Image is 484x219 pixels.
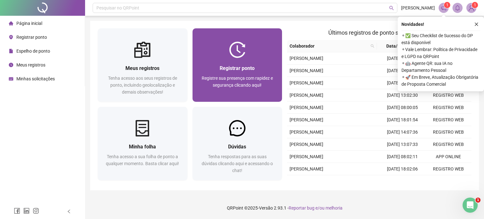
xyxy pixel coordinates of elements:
span: [PERSON_NAME] [290,154,323,159]
td: REGISTRO WEB [425,163,471,175]
td: [DATE] 18:02:06 [379,163,425,175]
span: bell [455,5,460,11]
sup: Atualize o seu contato no menu Meus Dados [472,2,478,8]
span: Tenha acesso a sua folha de ponto a qualquer momento. Basta clicar aqui! [106,154,179,166]
span: Reportar bug e/ou melhoria [289,205,343,210]
td: REGISTRO WEB [425,114,471,126]
span: left [67,209,71,214]
td: REGISTRO WEB [425,138,471,151]
span: [PERSON_NAME] [290,142,323,147]
span: Espelho de ponto [16,49,50,54]
span: Versão [259,205,273,210]
td: APP ONLINE [425,151,471,163]
span: [PERSON_NAME] [290,80,323,85]
span: Meus registros [16,62,45,67]
span: Registrar ponto [16,35,47,40]
span: [PERSON_NAME] [290,105,323,110]
span: 1 [446,3,448,7]
span: [PERSON_NAME] [401,4,435,11]
td: REGISTRO WEB [425,126,471,138]
span: Colaborador [290,43,368,49]
img: 82103 [467,3,476,13]
span: instagram [33,208,39,214]
iframe: Intercom live chat [463,198,478,213]
span: 1 [475,198,481,203]
span: Página inicial [16,21,42,26]
td: [DATE] 14:02:49 [379,77,425,89]
sup: 1 [444,2,450,8]
span: Minha folha [129,144,156,150]
td: [DATE] 17:04:02 [379,65,425,77]
span: environment [9,35,13,39]
span: Minhas solicitações [16,76,55,81]
td: [DATE] 08:02:11 [379,151,425,163]
footer: QRPoint © 2025 - 2.93.1 - [85,197,484,219]
span: Últimos registros de ponto sincronizados [328,29,430,36]
a: DúvidasTenha respostas para as suas dúvidas clicando aqui e acessando o chat! [193,107,282,180]
a: Registrar pontoRegistre sua presença com rapidez e segurança clicando aqui! [193,28,282,102]
a: Minha folhaTenha acesso a sua folha de ponto a qualquer momento. Basta clicar aqui! [98,107,187,180]
span: [PERSON_NAME] [290,93,323,98]
span: file [9,49,13,53]
th: Data/Hora [377,40,422,52]
span: Tenha acesso aos seus registros de ponto, incluindo geolocalização e demais observações! [108,76,177,95]
span: close [474,22,479,26]
td: [DATE] 08:00:05 [379,101,425,114]
span: [PERSON_NAME] [290,68,323,73]
span: clock-circle [9,63,13,67]
td: [DATE] 14:01:07 [379,175,425,187]
span: facebook [14,208,20,214]
span: search [389,6,394,10]
span: [PERSON_NAME] [290,166,323,171]
a: Meus registrosTenha acesso aos seus registros de ponto, incluindo geolocalização e demais observa... [98,28,187,102]
span: Registrar ponto [220,65,255,71]
span: ⚬ ✅ Seu Checklist de Sucesso do DP está disponível [401,32,480,46]
span: schedule [9,77,13,81]
td: [DATE] 08:01:36 [379,52,425,65]
span: notification [441,5,447,11]
td: [DATE] 13:02:30 [379,89,425,101]
span: Registre sua presença com rapidez e segurança clicando aqui! [202,76,273,88]
span: Novidades ! [401,21,424,28]
td: REGISTRO WEB [425,101,471,114]
td: REGISTRO WEB [425,175,471,187]
span: ⚬ 🚀 Em Breve, Atualização Obrigatória de Proposta Comercial [401,74,480,88]
span: search [371,44,374,48]
td: [DATE] 14:07:36 [379,126,425,138]
span: [PERSON_NAME] [290,117,323,122]
span: [PERSON_NAME] [290,56,323,61]
span: linkedin [23,208,30,214]
td: [DATE] 18:01:54 [379,114,425,126]
span: 1 [474,3,476,7]
span: home [9,21,13,26]
span: Meus registros [125,65,159,71]
td: REGISTRO WEB [425,89,471,101]
span: Tenha respostas para as suas dúvidas clicando aqui e acessando o chat! [202,154,273,173]
span: ⚬ 🤖 Agente QR: sua IA no Departamento Pessoal [401,60,480,74]
span: ⚬ Vale Lembrar: Política de Privacidade e LGPD na QRPoint [401,46,480,60]
span: search [369,41,376,51]
span: Dúvidas [228,144,246,150]
span: [PERSON_NAME] [290,130,323,135]
span: Data/Hora [379,43,414,49]
td: [DATE] 13:07:33 [379,138,425,151]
